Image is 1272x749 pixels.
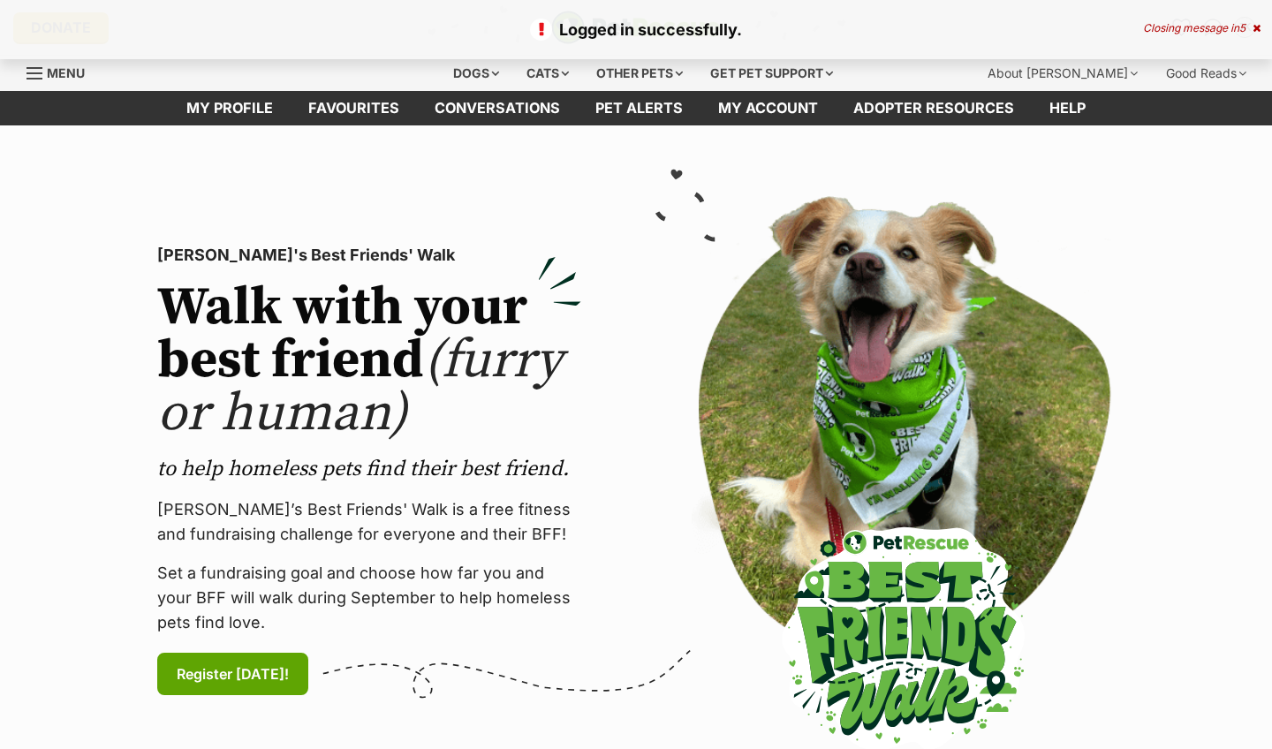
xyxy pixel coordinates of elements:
p: Set a fundraising goal and choose how far you and your BFF will walk during September to help hom... [157,561,581,635]
div: About [PERSON_NAME] [975,56,1150,91]
a: Adopter resources [836,91,1032,125]
p: [PERSON_NAME]’s Best Friends' Walk is a free fitness and fundraising challenge for everyone and t... [157,497,581,547]
div: Get pet support [698,56,845,91]
a: Menu [26,56,97,87]
div: Good Reads [1154,56,1259,91]
a: My profile [169,91,291,125]
div: Cats [514,56,581,91]
p: to help homeless pets find their best friend. [157,455,581,483]
span: Menu [47,65,85,80]
a: My account [700,91,836,125]
a: Register [DATE]! [157,653,308,695]
div: Other pets [584,56,695,91]
p: [PERSON_NAME]'s Best Friends' Walk [157,243,581,268]
div: Dogs [441,56,511,91]
a: conversations [417,91,578,125]
span: (furry or human) [157,328,563,447]
span: Register [DATE]! [177,663,289,685]
a: Pet alerts [578,91,700,125]
a: Help [1032,91,1103,125]
h2: Walk with your best friend [157,282,581,441]
a: Favourites [291,91,417,125]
